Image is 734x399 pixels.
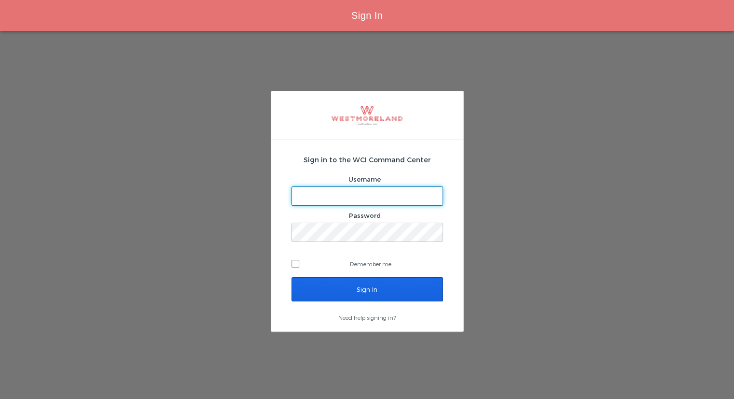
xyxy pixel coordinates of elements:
[348,175,381,183] label: Username
[291,256,443,271] label: Remember me
[349,212,381,219] label: Password
[351,10,383,21] span: Sign In
[291,277,443,301] input: Sign In
[291,155,443,165] h2: Sign in to the WCI Command Center
[338,314,396,321] a: Need help signing in?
